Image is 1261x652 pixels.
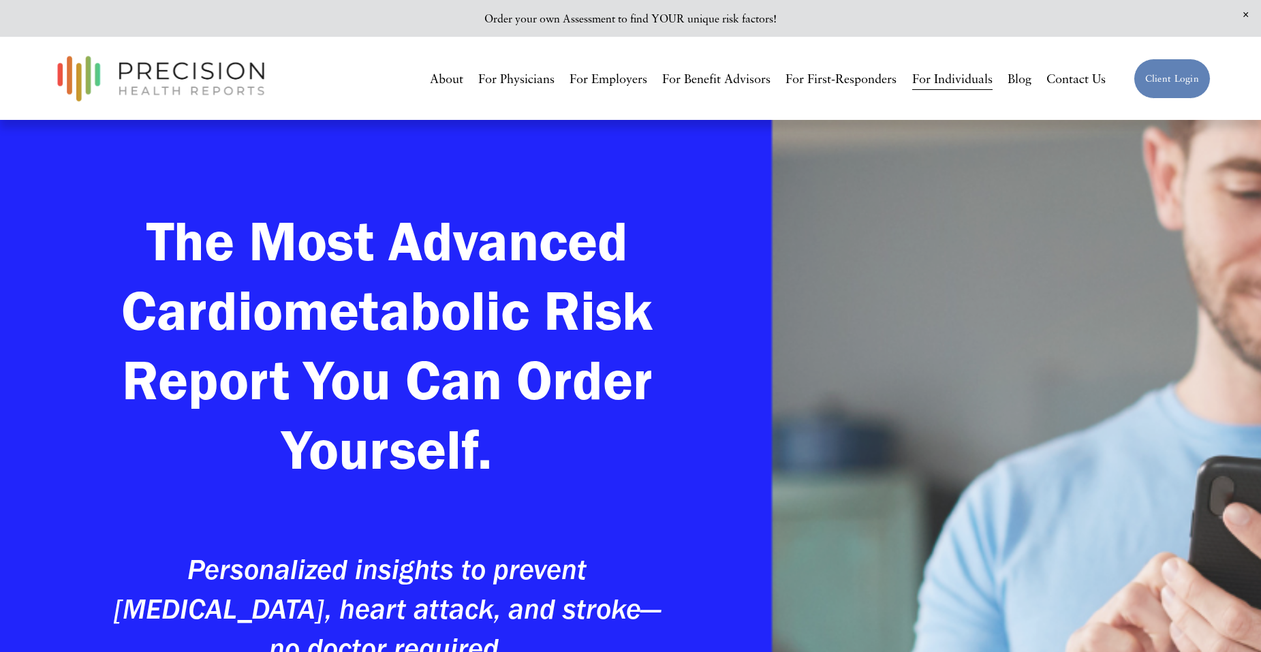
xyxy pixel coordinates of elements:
a: For Benefit Advisors [662,66,770,91]
a: Client Login [1134,59,1211,99]
a: Contact Us [1046,66,1106,91]
strong: The Most Advanced Cardiometabolic Risk Report You Can Order Yourself. [121,207,667,482]
a: For Individuals [912,66,993,91]
img: Precision Health Reports [50,50,271,108]
a: For Employers [570,66,647,91]
a: For Physicians [478,66,555,91]
a: Blog [1008,66,1031,91]
a: About [430,66,463,91]
a: For First-Responders [785,66,897,91]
